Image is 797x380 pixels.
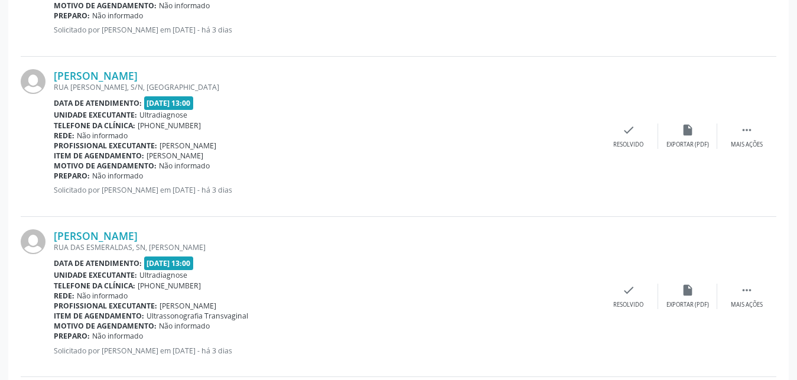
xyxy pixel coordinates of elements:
span: Não informado [159,1,210,11]
span: Ultrassonografia Transvaginal [147,311,248,321]
i: check [622,284,635,297]
b: Motivo de agendamento: [54,1,157,11]
i:  [740,124,753,137]
span: Ultradiagnose [139,110,187,120]
b: Preparo: [54,171,90,181]
span: Não informado [159,321,210,331]
img: img [21,229,45,254]
b: Motivo de agendamento: [54,321,157,331]
b: Telefone da clínica: [54,121,135,131]
span: Não informado [92,331,143,341]
div: Exportar (PDF) [666,301,709,309]
i: check [622,124,635,137]
p: Solicitado por [PERSON_NAME] em [DATE] - há 3 dias [54,25,599,35]
b: Data de atendimento: [54,98,142,108]
img: img [21,69,45,94]
b: Motivo de agendamento: [54,161,157,171]
b: Unidade executante: [54,270,137,280]
i: insert_drive_file [681,284,694,297]
div: Resolvido [613,301,643,309]
span: Não informado [92,11,143,21]
span: Não informado [77,131,128,141]
i:  [740,284,753,297]
span: Não informado [92,171,143,181]
div: Mais ações [731,141,763,149]
b: Profissional executante: [54,141,157,151]
b: Preparo: [54,11,90,21]
b: Telefone da clínica: [54,281,135,291]
p: Solicitado por [PERSON_NAME] em [DATE] - há 3 dias [54,185,599,195]
div: Resolvido [613,141,643,149]
span: [PERSON_NAME] [160,141,216,151]
span: [PHONE_NUMBER] [138,281,201,291]
a: [PERSON_NAME] [54,69,138,82]
b: Unidade executante: [54,110,137,120]
span: [PERSON_NAME] [147,151,203,161]
p: Solicitado por [PERSON_NAME] em [DATE] - há 3 dias [54,346,599,356]
b: Data de atendimento: [54,258,142,268]
b: Preparo: [54,331,90,341]
div: RUA DAS ESMERALDAS, SN, [PERSON_NAME] [54,242,599,252]
span: [DATE] 13:00 [144,256,194,270]
a: [PERSON_NAME] [54,229,138,242]
span: [DATE] 13:00 [144,96,194,110]
span: [PHONE_NUMBER] [138,121,201,131]
i: insert_drive_file [681,124,694,137]
b: Item de agendamento: [54,151,144,161]
span: Não informado [159,161,210,171]
div: Exportar (PDF) [666,141,709,149]
div: Mais ações [731,301,763,309]
b: Profissional executante: [54,301,157,311]
span: [PERSON_NAME] [160,301,216,311]
span: Ultradiagnose [139,270,187,280]
div: RUA [PERSON_NAME], S/N, [GEOGRAPHIC_DATA] [54,82,599,92]
span: Não informado [77,291,128,301]
b: Rede: [54,131,74,141]
b: Rede: [54,291,74,301]
b: Item de agendamento: [54,311,144,321]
